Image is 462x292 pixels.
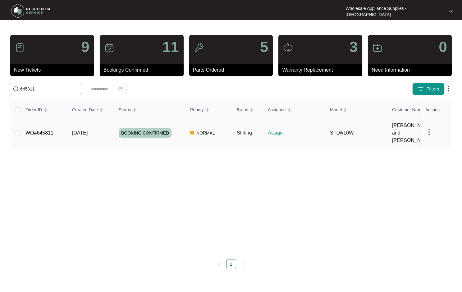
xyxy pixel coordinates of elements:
[103,66,184,74] p: Bookings Confirmed
[330,106,342,113] span: Model
[67,102,114,118] th: Created Date
[412,83,445,95] button: filter iconFilters
[193,66,273,74] p: Parts Ordered
[373,43,382,53] img: icon
[162,40,179,55] p: 11
[81,40,89,55] p: 9
[237,130,252,135] span: Stirling
[372,66,452,74] p: Need Information
[268,106,286,113] span: Assignee
[425,128,433,136] img: dropdown arrow
[21,102,67,118] th: Order ID
[25,130,53,135] a: WO#645811
[239,259,249,269] button: right
[325,102,387,118] th: Model
[119,106,131,113] span: Status
[119,128,172,138] span: BOOKING CONFIRMED
[72,130,88,135] span: [DATE]
[190,106,204,113] span: Priority
[260,40,268,55] p: 5
[13,86,19,92] img: search-icon
[232,102,263,118] th: Brand
[263,102,325,118] th: Assignee
[14,66,94,74] p: New Tickets
[449,10,453,13] img: dropdown arrow
[226,259,236,269] a: 1
[9,2,53,20] img: residentia service logo
[214,259,224,269] button: left
[239,259,249,269] li: Next Page
[217,262,221,266] span: left
[185,102,232,118] th: Priority
[194,43,204,53] img: icon
[114,102,185,118] th: Status
[445,85,452,92] img: dropdown arrow
[387,102,449,118] th: Customer Name
[420,102,451,118] th: Actions
[426,86,439,92] span: Filters
[283,43,293,53] img: icon
[439,40,447,55] p: 0
[282,66,362,74] p: Warranty Replacement
[345,5,443,18] p: Wholesale Appliance Supplies - [GEOGRAPHIC_DATA]
[72,106,98,113] span: Created Date
[242,262,245,266] span: right
[15,43,25,53] img: icon
[104,43,114,53] img: icon
[237,106,248,113] span: Brand
[349,40,358,55] p: 3
[392,122,441,144] span: [PERSON_NAME] and [PERSON_NAME]...
[190,131,194,135] img: Vercel Logo
[25,106,42,113] span: Order ID
[418,86,424,92] img: filter icon
[214,259,224,269] li: Previous Page
[392,106,424,113] span: Customer Name
[325,118,387,148] td: SFLW10W
[194,129,217,137] span: NORMAL
[268,129,325,137] p: Assign
[20,86,79,92] input: Search by Order Id, Assignee Name, Customer Name, Brand and Model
